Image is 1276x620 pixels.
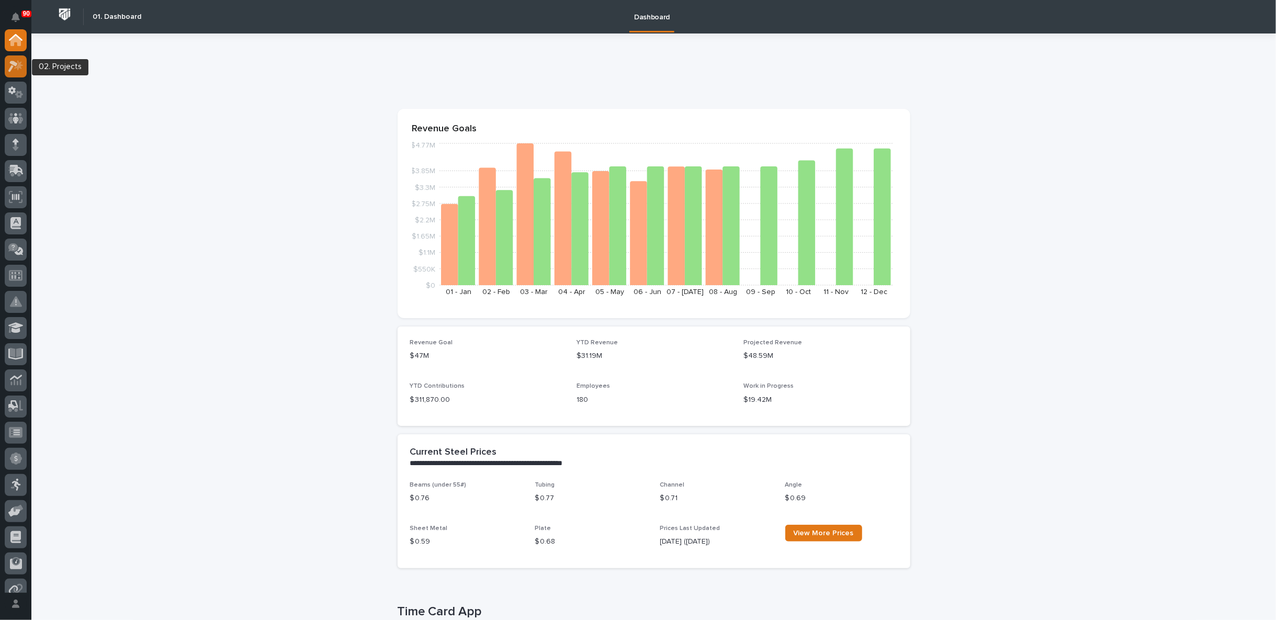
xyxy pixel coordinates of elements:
[520,288,548,296] text: 03 - Mar
[660,493,773,504] p: $ 0.71
[23,10,30,17] p: 90
[5,6,27,28] button: Notifications
[412,233,435,241] tspan: $1.65M
[445,288,471,296] text: 01 - Jan
[535,536,648,547] p: $ 0.68
[660,536,773,547] p: [DATE] ([DATE])
[411,142,435,150] tspan: $4.77M
[55,5,74,24] img: Workspace Logo
[482,288,510,296] text: 02 - Feb
[410,447,497,458] h2: Current Steel Prices
[410,536,523,547] p: $ 0.59
[667,288,704,296] text: 07 - [DATE]
[535,525,551,532] span: Plate
[577,383,610,389] span: Employees
[595,288,624,296] text: 05 - May
[410,482,467,488] span: Beams (under 55#)
[410,394,564,405] p: $ 311,870.00
[823,288,849,296] text: 11 - Nov
[535,482,555,488] span: Tubing
[743,394,898,405] p: $19.42M
[398,604,906,619] p: Time Card App
[660,525,720,532] span: Prices Last Updated
[577,351,731,362] p: $31.19M
[743,383,794,389] span: Work in Progress
[743,340,802,346] span: Projected Revenue
[93,13,141,21] h2: 01. Dashboard
[785,482,803,488] span: Angle
[415,184,435,191] tspan: $3.3M
[410,351,564,362] p: $47M
[535,493,648,504] p: $ 0.77
[426,282,435,289] tspan: $0
[743,351,898,362] p: $48.59M
[786,288,811,296] text: 10 - Oct
[660,482,685,488] span: Channel
[861,288,887,296] text: 12 - Dec
[794,529,854,537] span: View More Prices
[413,266,435,273] tspan: $550K
[746,288,775,296] text: 09 - Sep
[410,383,465,389] span: YTD Contributions
[410,340,453,346] span: Revenue Goal
[785,525,862,542] a: View More Prices
[419,250,435,257] tspan: $1.1M
[708,288,737,296] text: 08 - Aug
[410,493,523,504] p: $ 0.76
[415,217,435,224] tspan: $2.2M
[411,200,435,208] tspan: $2.75M
[412,123,896,135] p: Revenue Goals
[411,168,435,175] tspan: $3.85M
[785,493,898,504] p: $ 0.69
[558,288,585,296] text: 04 - Apr
[577,394,731,405] p: 180
[633,288,661,296] text: 06 - Jun
[13,13,27,29] div: Notifications90
[577,340,618,346] span: YTD Revenue
[410,525,448,532] span: Sheet Metal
